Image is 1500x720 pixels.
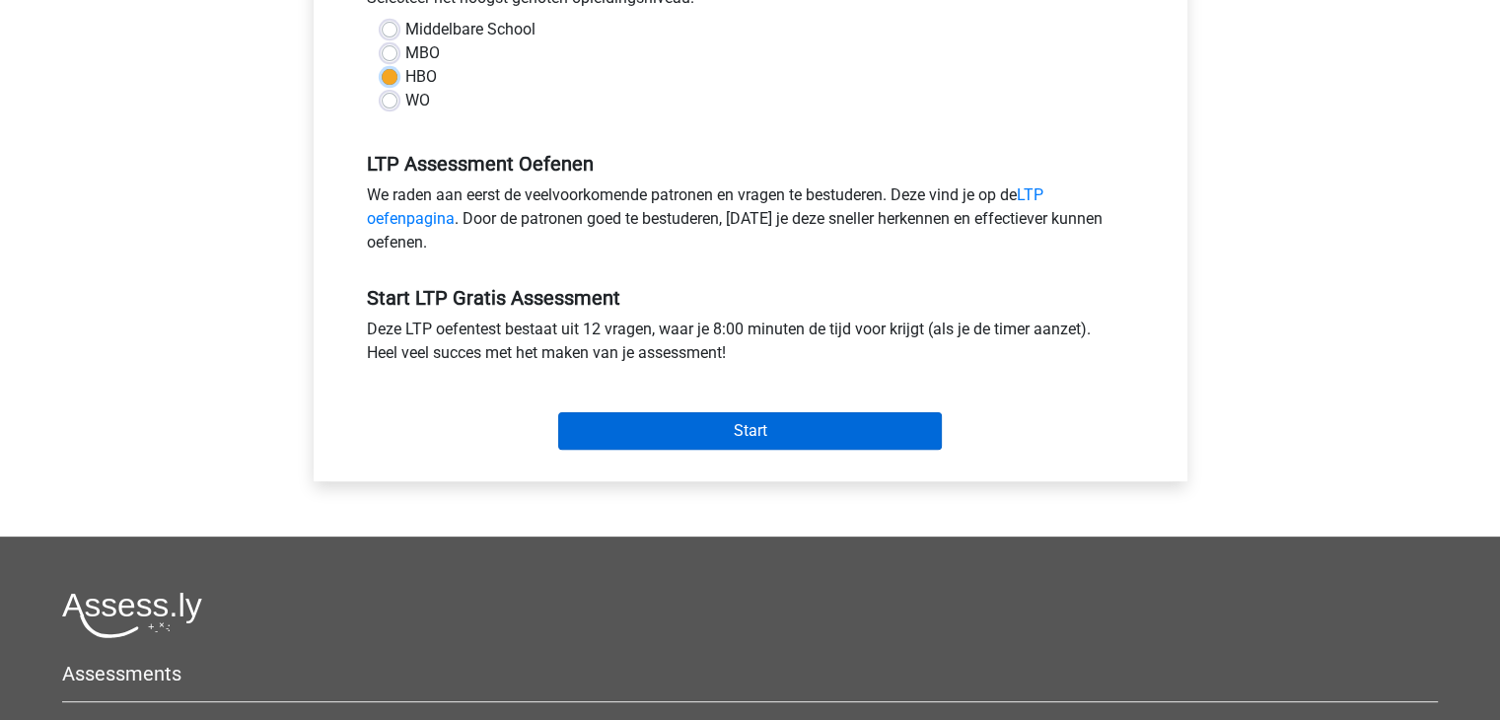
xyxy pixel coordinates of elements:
[352,318,1149,373] div: Deze LTP oefentest bestaat uit 12 vragen, waar je 8:00 minuten de tijd voor krijgt (als je de tim...
[367,152,1134,176] h5: LTP Assessment Oefenen
[405,65,437,89] label: HBO
[405,41,440,65] label: MBO
[367,286,1134,310] h5: Start LTP Gratis Assessment
[62,662,1438,685] h5: Assessments
[558,412,942,450] input: Start
[352,183,1149,262] div: We raden aan eerst de veelvoorkomende patronen en vragen te bestuderen. Deze vind je op de . Door...
[405,18,536,41] label: Middelbare School
[62,592,202,638] img: Assessly logo
[405,89,430,112] label: WO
